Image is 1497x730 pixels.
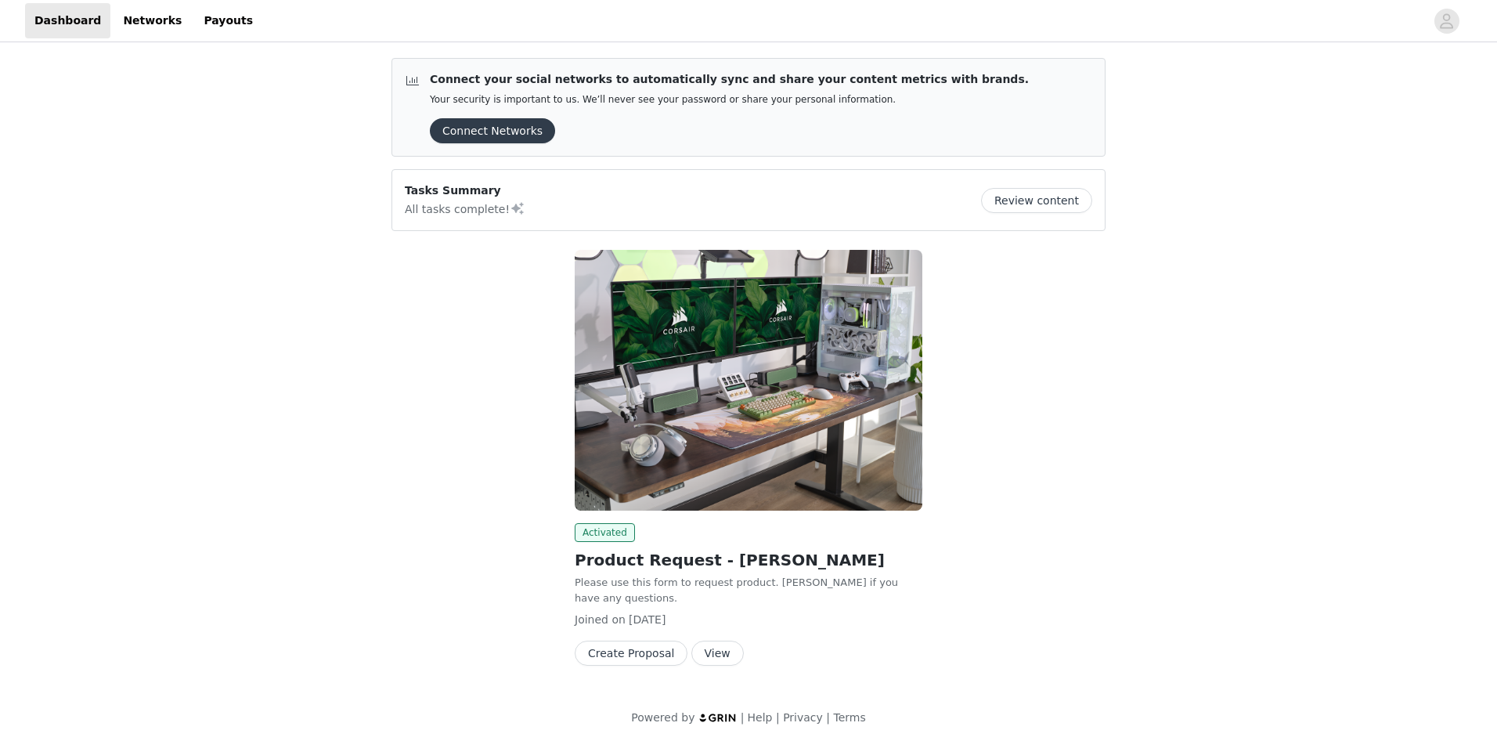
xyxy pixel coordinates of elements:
[114,3,191,38] a: Networks
[430,94,1029,106] p: Your security is important to us. We’ll never see your password or share your personal information.
[405,182,525,199] p: Tasks Summary
[691,641,744,666] button: View
[194,3,262,38] a: Payouts
[748,711,773,724] a: Help
[575,250,922,511] img: CORSAIR
[430,71,1029,88] p: Connect your social networks to automatically sync and share your content metrics with brands.
[575,641,687,666] button: Create Proposal
[575,613,626,626] span: Joined on
[631,711,694,724] span: Powered by
[691,648,744,660] a: View
[405,199,525,218] p: All tasks complete!
[629,613,666,626] span: [DATE]
[1439,9,1454,34] div: avatar
[575,575,922,605] p: Please use this form to request product. [PERSON_NAME] if you have any questions.
[826,711,830,724] span: |
[575,548,922,572] h2: Product Request - [PERSON_NAME]
[783,711,823,724] a: Privacy
[698,713,738,723] img: logo
[25,3,110,38] a: Dashboard
[575,523,635,542] span: Activated
[833,711,865,724] a: Terms
[741,711,745,724] span: |
[430,118,555,143] button: Connect Networks
[981,188,1092,213] button: Review content
[776,711,780,724] span: |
